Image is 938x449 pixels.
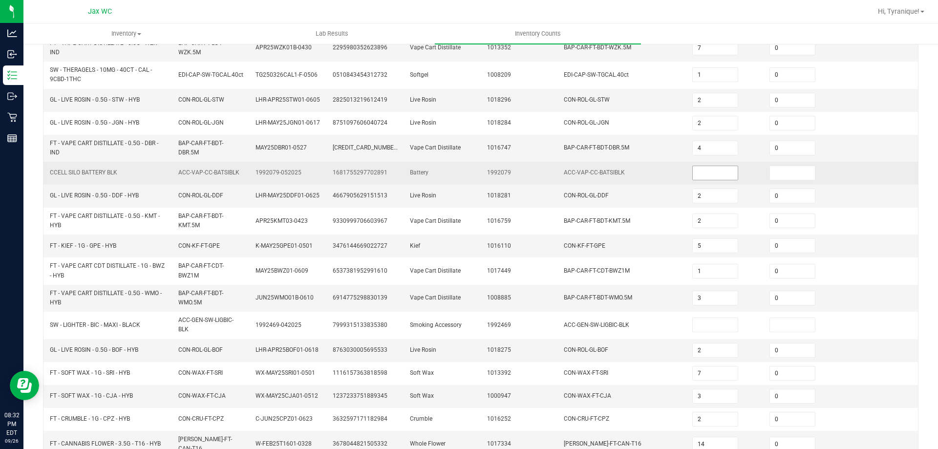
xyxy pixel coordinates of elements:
span: Inventory [24,29,229,38]
span: 2295980352623896 [333,44,387,51]
span: CON-ROL-GL-STW [178,96,224,103]
span: 1013352 [487,44,511,51]
p: 09/26 [4,437,19,445]
span: LHR-APR25BOF01-0618 [256,346,319,353]
span: CON-WAX-FT-SRI [178,369,223,376]
span: ACC-GEN-SW-LIGBIC-BLK [564,321,629,328]
span: CON-ROL-GL-BOF [564,346,608,353]
span: BAP-CAR-FT-CDT-BWZ1M [564,267,630,274]
span: JUN25WMO01B-0610 [256,294,314,301]
inline-svg: Reports [7,133,17,143]
span: Hi, Tyranique! [878,7,919,15]
span: 4667905629151513 [333,192,387,199]
span: 1016759 [487,217,511,224]
span: Whole Flower [410,440,446,447]
span: CON-KF-FT-GPE [564,242,605,249]
span: 1992469-042025 [256,321,301,328]
span: CON-WAX-FT-SRI [564,369,608,376]
span: 8763030005695533 [333,346,387,353]
span: 1016110 [487,242,511,249]
span: CON-WAX-FT-CJA [178,392,226,399]
span: BAP-CAR-FT-CDT-BWZ1M [178,262,224,278]
span: FT - CANNABIS FLOWER - 3.5G - T16 - HYB [50,440,161,447]
span: Vape Cart Distillate [410,294,461,301]
a: Inventory [23,23,229,44]
span: K-MAY25GPE01-0501 [256,242,313,249]
span: CON-CRU-FT-CPZ [564,415,609,422]
span: 1237233751889345 [333,392,387,399]
span: Crumble [410,415,432,422]
span: FT - VAPE CART DISTILLATE - 0.5G - WMO - HYB [50,290,162,306]
span: Smoking Accessory [410,321,462,328]
iframe: Resource center [10,371,39,400]
span: 1992469 [487,321,511,328]
span: ACC-GEN-SW-LIGBIC-BLK [178,317,234,333]
span: 1018296 [487,96,511,103]
span: 1018281 [487,192,511,199]
span: 9330999706603967 [333,217,387,224]
span: 1116157363818598 [333,369,387,376]
span: CON-KF-FT-GPE [178,242,220,249]
span: 1992079 [487,169,511,176]
span: 3678044821505332 [333,440,387,447]
span: BAP-CAR-FT-BDT-KMT.5M [564,217,630,224]
span: 6537381952991610 [333,267,387,274]
span: Jax WC [88,7,112,16]
span: Soft Wax [410,392,434,399]
span: SW - THERAGELS - 10MG - 40CT - CAL - 9CBD-1THC [50,66,152,83]
span: WX-MAY25CJA01-0512 [256,392,318,399]
span: 1016252 [487,415,511,422]
span: 7999315133835380 [333,321,387,328]
span: C-JUN25CPZ01-0623 [256,415,313,422]
span: ACC-VAP-CC-BATSIBLK [564,169,625,176]
span: Live Rosin [410,192,436,199]
a: Inventory Counts [435,23,640,44]
span: W-FEB25T1601-0328 [256,440,312,447]
inline-svg: Inbound [7,49,17,59]
span: 1008885 [487,294,511,301]
span: CON-ROL-GL-JGN [564,119,609,126]
span: FT - VAPE CART DISTILLATE - 0.5G - KMT - HYB [50,213,160,229]
span: Vape Cart Distillate [410,217,461,224]
span: Lab Results [302,29,362,38]
span: CON-ROL-GL-DDF [564,192,609,199]
span: Inventory Counts [502,29,574,38]
span: WX-MAY25SRI01-0501 [256,369,315,376]
span: CON-CRU-FT-CPZ [178,415,224,422]
span: CCELL SILO BATTERY BLK [50,169,117,176]
span: 1000947 [487,392,511,399]
span: APR25WZK01B-0430 [256,44,312,51]
span: BAP-CAR-FT-BDT-DBR.5M [564,144,629,151]
span: FT - CRUMBLE - 1G - CPZ - HYB [50,415,130,422]
span: LHR-MAY25JGN01-0617 [256,119,320,126]
span: SW - LIGHTER - BIC - MAXI - BLACK [50,321,140,328]
span: Softgel [410,71,428,78]
span: [PERSON_NAME]-FT-CAN-T16 [564,440,641,447]
a: Lab Results [229,23,435,44]
span: GL - LIVE ROSIN - 0.5G - JGN - HYB [50,119,139,126]
span: BAP-CAR-FT-BDT-KMT.5M [178,213,223,229]
p: 08:32 PM EDT [4,411,19,437]
span: Live Rosin [410,96,436,103]
span: MAY25DBR01-0527 [256,144,307,151]
span: 0510843454312732 [333,71,387,78]
span: 1017334 [487,440,511,447]
span: BAP-CAR-FT-BDT-WMO.5M [178,290,223,306]
span: TG250326CAL1-F-0506 [256,71,318,78]
span: 6914775298830139 [333,294,387,301]
span: FT - SOFT WAX - 1G - SRI - HYB [50,369,130,376]
span: 1017449 [487,267,511,274]
span: FT - KIEF - 1G - GPE - HYB [50,242,116,249]
span: 1681755297702891 [333,169,387,176]
inline-svg: Outbound [7,91,17,101]
span: GL - LIVE ROSIN - 0.5G - BOF - HYB [50,346,138,353]
span: MAY25BWZ01-0609 [256,267,308,274]
span: Kief [410,242,420,249]
inline-svg: Retail [7,112,17,122]
span: LHR-APR25STW01-0605 [256,96,320,103]
span: 1016747 [487,144,511,151]
span: Vape Cart Distillate [410,267,461,274]
span: 1018284 [487,119,511,126]
span: Vape Cart Distillate [410,144,461,151]
span: BAP-CAR-FT-BDT-WZK.5M [564,44,631,51]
